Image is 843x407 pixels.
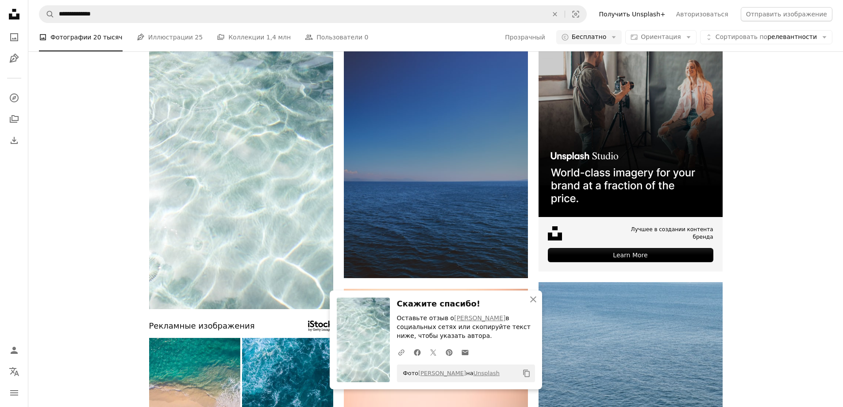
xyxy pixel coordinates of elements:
a: Войти / Зарегистрироваться [5,341,23,359]
a: Фотографии [5,28,23,46]
a: Пользователи 0 [305,23,368,51]
a: Поделиться в Твиттере [425,343,441,361]
font: Бесплатно [572,33,606,40]
button: Бесплатно [556,30,622,44]
button: Поиск Unsplash [39,6,54,23]
font: в социальных сетях или скопируйте текст ниже, чтобы указать автора. [397,314,531,339]
font: Фото [403,370,419,376]
a: Unsplash [473,370,500,376]
font: Коллекции [228,34,264,41]
a: водоем с голубым небом над ним [344,151,528,159]
img: свет, отраженный от воды в дневное время [149,33,333,309]
font: Прозрачный [505,34,545,41]
font: Оставьте отзыв о [397,314,454,322]
a: Поделиться по электронной почте [457,343,473,361]
font: Пользователи [316,34,362,41]
button: Язык [5,363,23,380]
img: file-1631678316303-ed18b8b5cb9cimage [548,226,562,240]
button: Отправить изображение [741,7,832,21]
font: 25 [195,34,203,41]
font: Авторизоваться [676,11,728,18]
a: свет, отраженный от воды в дневное время [149,167,333,174]
a: Коллекции [5,110,23,128]
a: Коллекции 1,4 млн [217,23,291,51]
a: Авторизоваться [671,7,734,21]
font: 1,4 млн [266,34,291,41]
font: 0 [365,34,369,41]
a: История загрузок [5,132,23,149]
button: Ориентация [625,30,697,44]
font: Иллюстрации [148,34,193,41]
font: Сортировать по [716,33,767,40]
img: водоем с голубым небом над ним [344,33,528,278]
font: Отправить изображение [746,11,827,18]
font: Скажите спасибо! [397,299,481,308]
button: Меню [5,384,23,402]
form: Найти визуальные материалы на сайте [39,5,587,23]
font: Ориентация [641,33,681,40]
a: Получить Unsplash+ [594,7,671,21]
a: Иллюстрации 25 [137,23,203,51]
font: релевантности [767,33,817,40]
a: голубая океанская вода в дневное время [539,347,723,355]
font: Рекламные изображения [149,321,255,330]
button: Копировать в буфер обмена [519,366,534,381]
font: Получить Unsplash+ [599,11,666,18]
font: Лучшее в создании контента бренда [631,226,713,240]
a: Лучшее в создании контента брендаLearn More [539,33,723,271]
a: [PERSON_NAME] [454,314,505,322]
button: Прозрачный [545,6,565,23]
button: Сортировать порелевантности [700,30,832,44]
a: Поделиться на Pinterest [441,343,457,361]
a: [PERSON_NAME] [418,370,466,376]
img: file-1715651741414-859baba4300dimage [539,33,723,217]
a: Главная — Unsplash [5,5,23,25]
button: Прозрачный [504,30,545,44]
button: Визуальный поиск [565,6,586,23]
div: Learn More [548,248,713,262]
a: Исследовать [5,89,23,107]
a: Иллюстрации [5,50,23,67]
font: на [466,370,473,376]
a: Поделиться на Facebook [409,343,425,361]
